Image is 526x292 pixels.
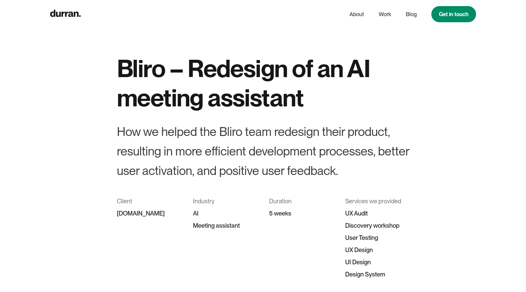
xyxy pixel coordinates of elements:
[117,54,409,112] h1: Bliro – Redesign of an AI meeting assistant
[269,207,333,219] div: 5 weeks
[345,268,409,280] div: Design System
[345,232,409,244] div: User Testing
[193,207,257,219] div: AI
[345,207,409,219] div: UX Audit
[345,256,409,268] div: UI Design
[117,195,181,207] div: Client
[50,8,81,20] a: home
[349,9,364,20] a: About
[193,195,257,207] div: Industry
[193,219,257,232] div: Meeting assistant
[269,195,333,207] div: Duration
[345,244,409,256] div: UX Design
[117,122,409,180] div: How we helped the Bliro team redesign their product, resulting in more efficient development proc...
[345,195,409,207] div: Services we provided
[345,219,409,232] div: Discovery workshop
[431,6,476,22] a: Get in touch
[117,207,181,219] div: [DOMAIN_NAME]
[379,9,391,20] a: Work
[406,9,417,20] a: Blog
